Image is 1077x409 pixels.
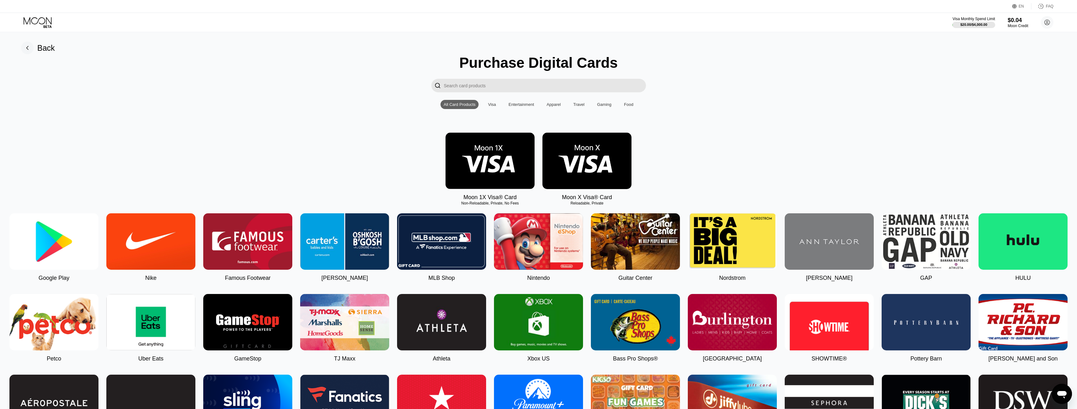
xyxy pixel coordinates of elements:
[444,102,475,107] div: All Card Products
[594,100,615,109] div: Gaming
[597,102,612,107] div: Gaming
[225,275,271,281] div: Famous Footwear
[463,194,517,201] div: Moon 1X Visa® Card
[562,194,612,201] div: Moon X Visa® Card
[488,102,496,107] div: Visa
[613,355,658,362] div: Bass Pro Shops®
[1015,275,1031,281] div: HULU
[485,100,499,109] div: Visa
[547,102,561,107] div: Apparel
[334,355,355,362] div: TJ Maxx
[1008,17,1028,28] div: $0.04Moon Credit
[573,102,585,107] div: Travel
[952,17,995,21] div: Visa Monthly Spend Limit
[444,79,646,92] input: Search card products
[811,355,847,362] div: SHOWTIME®
[1008,17,1028,24] div: $0.04
[543,100,564,109] div: Apparel
[621,100,637,109] div: Food
[440,100,479,109] div: All Card Products
[806,275,852,281] div: [PERSON_NAME]
[138,355,163,362] div: Uber Eats
[624,102,633,107] div: Food
[527,275,550,281] div: Nintendo
[527,355,550,362] div: Xbox US
[234,355,261,362] div: GameStop
[719,275,745,281] div: Nordstrom
[508,102,534,107] div: Entertainment
[505,100,537,109] div: Entertainment
[1012,3,1031,9] div: EN
[988,355,1057,362] div: [PERSON_NAME] and Son
[459,54,618,71] div: Purchase Digital Cards
[920,275,932,281] div: GAP
[952,17,995,28] div: Visa Monthly Spend Limit$20.00/$4,000.00
[433,355,450,362] div: Athleta
[910,355,942,362] div: Pottery Barn
[431,79,444,92] div: 
[1019,4,1024,9] div: EN
[37,43,55,53] div: Back
[1031,3,1053,9] div: FAQ
[542,201,631,205] div: Reloadable, Private
[960,23,987,26] div: $20.00 / $4,000.00
[703,355,762,362] div: [GEOGRAPHIC_DATA]
[1008,24,1028,28] div: Moon Credit
[47,355,61,362] div: Petco
[145,275,156,281] div: Nike
[1052,384,1072,404] iframe: Кнопка запуска окна обмена сообщениями
[321,275,368,281] div: [PERSON_NAME]
[1046,4,1053,9] div: FAQ
[38,275,69,281] div: Google Play
[570,100,588,109] div: Travel
[618,275,652,281] div: Guitar Center
[21,42,55,54] div: Back
[446,201,535,205] div: Non-Reloadable, Private, No Fees
[435,82,441,89] div: 
[428,275,455,281] div: MLB Shop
